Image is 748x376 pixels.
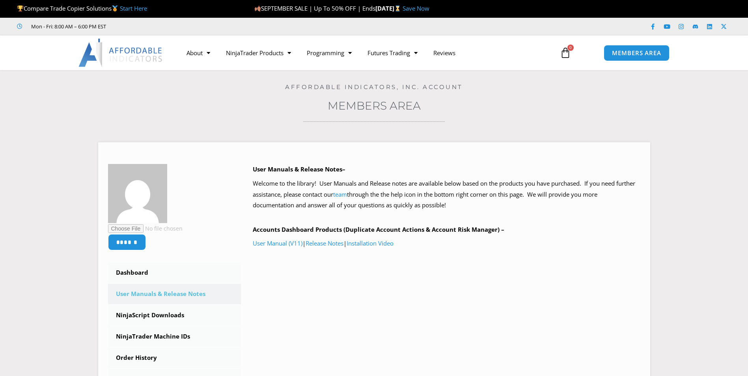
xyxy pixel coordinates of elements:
a: User Manuals & Release Notes [108,284,241,304]
a: NinjaTrader Machine IDs [108,326,241,347]
span: MEMBERS AREA [612,50,661,56]
a: Futures Trading [360,44,425,62]
img: LogoAI | Affordable Indicators – NinjaTrader [78,39,163,67]
span: 0 [567,45,574,51]
a: Members Area [328,99,421,112]
a: Reviews [425,44,463,62]
img: 🏆 [17,6,23,11]
a: Order History [108,348,241,368]
a: Save Now [403,4,429,12]
img: a1538d5b9aefafe34a67bf253c9261531d2516bc6bb5f009a328fc4ae813b6c4 [108,164,167,223]
a: team [333,190,347,198]
a: Start Here [120,4,147,12]
a: Installation Video [347,239,394,247]
img: 🥇 [112,6,118,11]
img: ⌛ [395,6,401,11]
a: Affordable Indicators, Inc. Account [285,83,463,91]
a: About [179,44,218,62]
span: Mon - Fri: 8:00 AM – 6:00 PM EST [29,22,106,31]
span: Compare Trade Copier Solutions [17,4,147,12]
p: | | [253,238,640,249]
a: Programming [299,44,360,62]
nav: Menu [179,44,551,62]
span: SEPTEMBER SALE | Up To 50% OFF | Ends [254,4,375,12]
a: NinjaScript Downloads [108,305,241,326]
a: Release Notes [306,239,343,247]
b: Accounts Dashboard Products (Duplicate Account Actions & Account Risk Manager) – [253,225,504,233]
iframe: Customer reviews powered by Trustpilot [117,22,235,30]
a: MEMBERS AREA [604,45,670,61]
img: 🍂 [255,6,261,11]
b: User Manuals & Release Notes– [253,165,345,173]
strong: [DATE] [375,4,403,12]
a: 0 [548,41,583,64]
a: Dashboard [108,262,241,283]
a: User Manual (V11) [253,239,302,247]
a: NinjaTrader Products [218,44,299,62]
p: Welcome to the library! User Manuals and Release notes are available below based on the products ... [253,178,640,211]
